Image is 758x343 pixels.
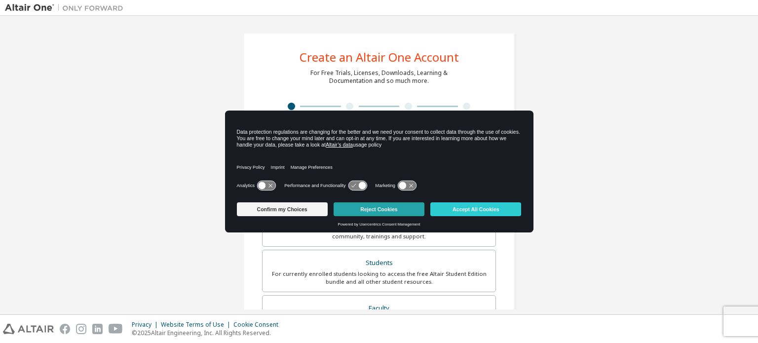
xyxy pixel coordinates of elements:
[92,324,103,334] img: linkedin.svg
[268,302,490,315] div: Faculty
[233,321,284,329] div: Cookie Consent
[300,51,459,63] div: Create an Altair One Account
[109,324,123,334] img: youtube.svg
[310,69,448,85] div: For Free Trials, Licenses, Downloads, Learning & Documentation and so much more.
[5,3,128,13] img: Altair One
[132,321,161,329] div: Privacy
[3,324,54,334] img: altair_logo.svg
[76,324,86,334] img: instagram.svg
[161,321,233,329] div: Website Terms of Use
[132,329,284,337] p: © 2025 Altair Engineering, Inc. All Rights Reserved.
[268,256,490,270] div: Students
[268,270,490,286] div: For currently enrolled students looking to access the free Altair Student Edition bundle and all ...
[60,324,70,334] img: facebook.svg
